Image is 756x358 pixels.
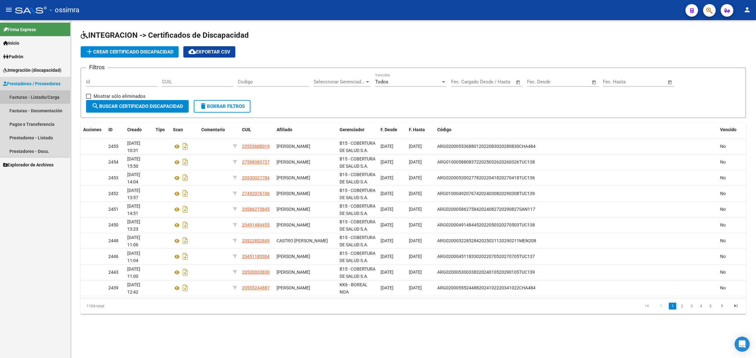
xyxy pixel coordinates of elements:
span: 2446 [108,254,118,259]
span: 27588083727 [242,159,270,165]
span: [PERSON_NAME] [277,222,310,227]
i: Descargar documento [181,141,189,151]
span: Gerenciador [340,127,364,132]
span: B15 - COBERTURA DE SALUD S.A. [340,156,375,169]
span: 20451183304 [242,254,270,259]
span: 2439 [108,285,118,290]
span: Scan [173,127,183,132]
span: [DATE] 11:00 [127,266,140,279]
span: 2448 [108,238,118,243]
input: Fecha inicio [603,79,628,85]
i: Descargar documento [181,188,189,199]
span: [PERSON_NAME] [277,285,310,290]
span: 20555244887 [242,285,270,290]
li: page 4 [696,301,706,311]
span: Seleccionar Gerenciador [314,79,365,85]
span: 20530027784 [242,175,270,180]
span: No [720,254,726,259]
span: Buscar Certificado Discapacidad [92,103,183,109]
span: ARG02000586275842024082720290827SAN117 [437,207,535,212]
span: Prestadores / Proveedores [3,80,60,87]
datatable-header-cell: Tipo [153,123,170,137]
datatable-header-cell: Creado [125,123,153,137]
button: Open calendar [591,79,598,86]
datatable-header-cell: Código [435,123,718,137]
datatable-header-cell: Afiliado [274,123,337,137]
span: - ossimra [50,3,79,17]
span: 2454 [108,159,118,165]
span: [DATE] [381,254,393,259]
span: CUIL [242,127,251,132]
i: Descargar documento [181,204,189,214]
span: [DATE] [409,222,422,227]
span: B15 - COBERTURA DE SALUD S.A. [340,188,375,200]
span: 2443 [108,270,118,275]
span: B15 - COBERTURA DE SALUD S.A. [340,204,375,216]
button: Buscar Certificado Discapacidad [86,100,189,113]
span: [DATE] [409,175,422,180]
a: go to next page [716,303,728,310]
span: ARG02000530027782022041820270418TUC136 [437,175,535,180]
span: 2455 [108,144,118,149]
a: go to previous page [655,303,667,310]
span: Tipo [156,127,165,132]
span: F. Hasta [409,127,425,132]
span: Padrón [3,53,23,60]
li: page 1 [668,301,677,311]
span: No [720,159,726,165]
mat-icon: menu [5,6,13,14]
datatable-header-cell: Acciones [81,123,106,137]
span: [PERSON_NAME] [277,270,310,275]
span: [DATE] [381,238,393,243]
span: B15 - COBERTURA DE SALUD S.A. [340,141,375,153]
span: 20586275845 [242,207,270,212]
span: [DATE] 14:51 [127,204,140,216]
span: [DATE] 11:04 [127,251,140,263]
i: Descargar documento [181,236,189,246]
span: Creado [127,127,142,132]
span: Afiliado [277,127,292,132]
span: ARG02000530033832024010520290105TUC139 [437,270,535,275]
span: B15 - COBERTURA DE SALUD S.A. [340,219,375,232]
button: Open calendar [667,79,674,86]
span: Exportar CSV [188,49,230,55]
mat-icon: add [86,48,93,55]
span: No [720,222,726,227]
mat-icon: delete [199,102,207,110]
span: [DATE] 14:04 [127,172,140,184]
span: Integración (discapacidad) [3,67,61,74]
span: [DATE] 13:23 [127,219,140,232]
li: page 3 [687,301,696,311]
a: 3 [688,303,695,310]
span: Código [437,127,451,132]
span: B15 - COBERTURA DE SALUD S.A. [340,235,375,247]
span: [PERSON_NAME] [277,191,310,196]
datatable-header-cell: Scan [170,123,199,137]
span: [DATE] [381,285,393,290]
span: [PERSON_NAME] [277,254,310,259]
span: B15 - COBERTURA DE SALUD S.A. [340,172,375,184]
span: F. Desde [381,127,397,132]
span: KK6 - BOREAL NOA [340,282,368,294]
span: 20530033830 [242,270,270,275]
a: go to first page [641,303,653,310]
datatable-header-cell: F. Hasta [406,123,435,137]
i: Descargar documento [181,283,189,293]
span: No [720,285,726,290]
li: page 2 [677,301,687,311]
span: No [720,238,726,243]
span: [DATE] [409,270,422,275]
span: ARG01000588083722025032620260326TUC138 [437,159,535,165]
span: ARG02000553688012022083020280830CHA484 [437,144,535,149]
span: No [720,191,726,196]
span: 20491484455 [242,222,270,227]
span: [DATE] [381,270,393,275]
span: [DATE] [381,207,393,212]
span: ARG02000522852842025021120290211MEN208 [437,238,536,243]
a: 5 [707,303,714,310]
a: 4 [697,303,705,310]
datatable-header-cell: F. Desde [378,123,406,137]
span: [PERSON_NAME] [277,159,310,165]
datatable-header-cell: CUIL [239,123,274,137]
span: [DATE] [409,207,422,212]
